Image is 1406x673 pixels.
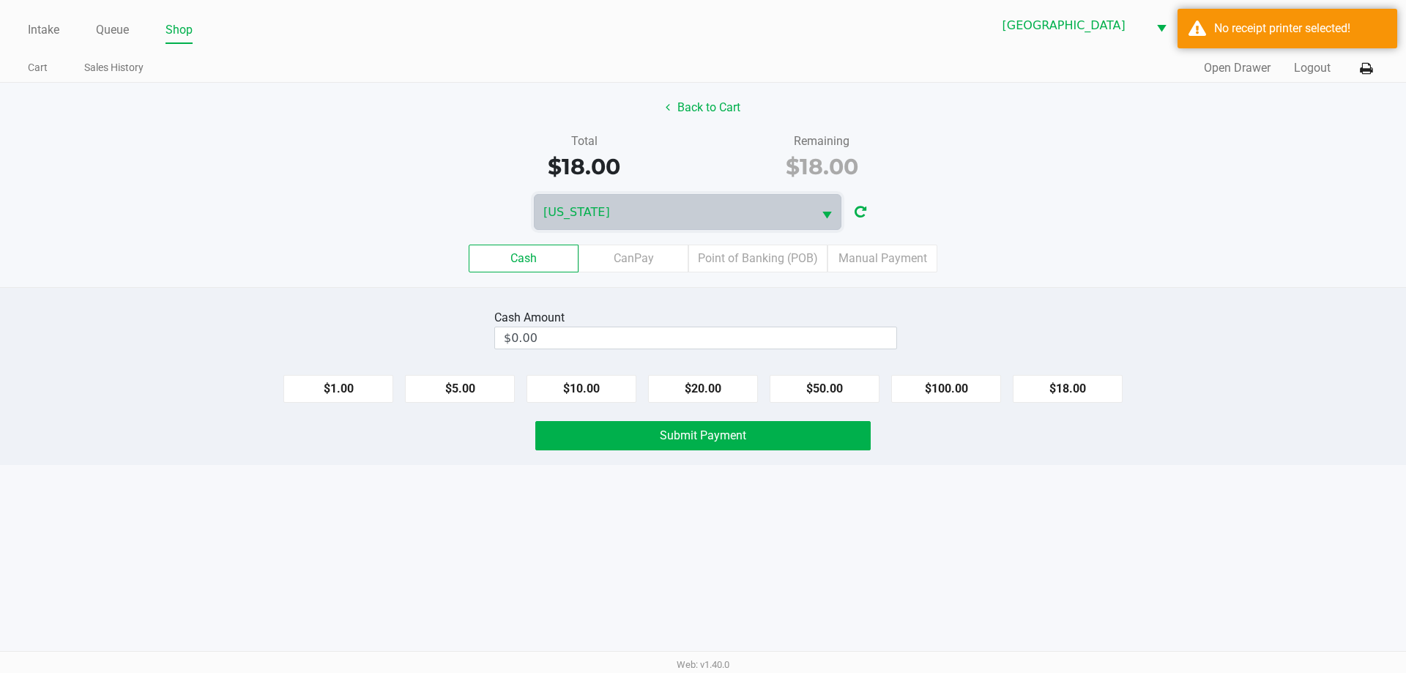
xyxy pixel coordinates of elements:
[527,375,636,403] button: $10.00
[660,428,746,442] span: Submit Payment
[579,245,688,272] label: CanPay
[283,375,393,403] button: $1.00
[656,94,750,122] button: Back to Cart
[84,59,144,77] a: Sales History
[543,204,804,221] span: [US_STATE]
[494,309,570,327] div: Cash Amount
[28,20,59,40] a: Intake
[677,659,729,670] span: Web: v1.40.0
[28,59,48,77] a: Cart
[476,133,692,150] div: Total
[688,245,827,272] label: Point of Banking (POB)
[476,150,692,183] div: $18.00
[405,375,515,403] button: $5.00
[770,375,879,403] button: $50.00
[1013,375,1123,403] button: $18.00
[535,421,871,450] button: Submit Payment
[648,375,758,403] button: $20.00
[1214,20,1386,37] div: No receipt printer selected!
[827,245,937,272] label: Manual Payment
[1294,59,1331,77] button: Logout
[1148,8,1175,42] button: Select
[1003,17,1139,34] span: [GEOGRAPHIC_DATA]
[714,150,930,183] div: $18.00
[891,375,1001,403] button: $100.00
[469,245,579,272] label: Cash
[96,20,129,40] a: Queue
[165,20,193,40] a: Shop
[813,195,841,229] button: Select
[714,133,930,150] div: Remaining
[1204,59,1271,77] button: Open Drawer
